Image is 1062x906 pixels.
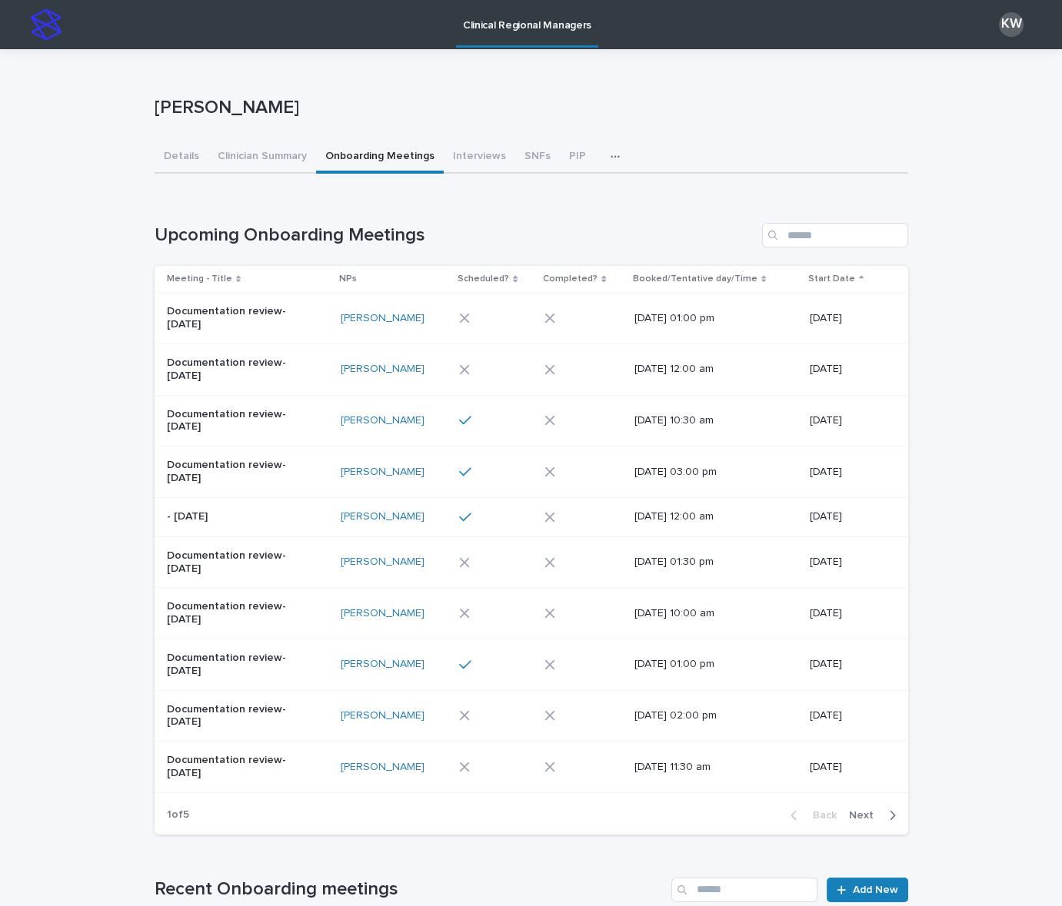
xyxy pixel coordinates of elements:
[804,810,837,821] span: Back
[808,270,855,287] p: Start Date
[155,878,666,901] h1: Recent Onboarding meetings
[155,293,908,344] tr: Documentation review- [DATE][PERSON_NAME] [DATE] 01:00 pm[DATE]
[167,270,232,287] p: Meeting - Title
[155,395,908,446] tr: Documentation review- [DATE][PERSON_NAME] [DATE] 10:30 am[DATE]
[849,810,883,821] span: Next
[341,761,424,774] a: [PERSON_NAME]
[671,878,817,902] input: Search
[762,223,908,247] input: Search
[155,588,908,639] tr: Documentation review- [DATE][PERSON_NAME] [DATE] 10:00 am[DATE]
[810,607,884,620] p: [DATE]
[810,466,884,479] p: [DATE]
[341,607,424,620] a: [PERSON_NAME]
[853,884,898,895] span: Add New
[843,808,908,822] button: Next
[167,357,295,383] p: Documentation review- [DATE]
[634,709,763,722] p: [DATE] 02:00 pm
[810,312,884,325] p: [DATE]
[31,9,62,40] img: stacker-logo-s-only.png
[341,363,424,376] a: [PERSON_NAME]
[634,466,763,479] p: [DATE] 03:00 pm
[167,408,295,434] p: Documentation review- [DATE]
[339,270,357,287] p: NPs
[810,658,884,671] p: [DATE]
[999,12,1024,37] div: KW
[543,270,598,287] p: Completed?
[167,549,295,576] p: Documentation review- [DATE]
[634,761,763,774] p: [DATE] 11:30 am
[155,536,908,588] tr: Documentation review- [DATE][PERSON_NAME] [DATE] 01:30 pm[DATE]
[167,754,295,780] p: Documentation review- [DATE]
[341,312,424,325] a: [PERSON_NAME]
[341,510,424,523] a: [PERSON_NAME]
[167,459,295,485] p: Documentation review- [DATE]
[444,141,515,174] button: Interviews
[810,709,884,722] p: [DATE]
[155,497,908,536] tr: - [DATE][PERSON_NAME] [DATE] 12:00 am[DATE]
[208,141,316,174] button: Clinician Summary
[167,652,295,678] p: Documentation review- [DATE]
[634,607,763,620] p: [DATE] 10:00 am
[316,141,444,174] button: Onboarding Meetings
[810,510,884,523] p: [DATE]
[155,690,908,742] tr: Documentation review- [DATE][PERSON_NAME] [DATE] 02:00 pm[DATE]
[634,363,763,376] p: [DATE] 12:00 am
[155,446,908,498] tr: Documentation review- [DATE][PERSON_NAME] [DATE] 03:00 pm[DATE]
[634,414,763,427] p: [DATE] 10:30 am
[810,556,884,569] p: [DATE]
[167,600,295,626] p: Documentation review- [DATE]
[634,556,763,569] p: [DATE] 01:30 pm
[167,305,295,331] p: Documentation review- [DATE]
[810,761,884,774] p: [DATE]
[341,658,424,671] a: [PERSON_NAME]
[155,639,908,690] tr: Documentation review- [DATE][PERSON_NAME] [DATE] 01:00 pm[DATE]
[155,141,208,174] button: Details
[634,658,763,671] p: [DATE] 01:00 pm
[167,510,295,523] p: - [DATE]
[778,808,843,822] button: Back
[810,414,884,427] p: [DATE]
[167,703,295,729] p: Documentation review- [DATE]
[341,414,424,427] a: [PERSON_NAME]
[155,796,201,834] p: 1 of 5
[633,270,757,287] p: Booked/Tentative day/Time
[515,141,560,174] button: SNFs
[560,141,595,174] button: PIP
[341,556,424,569] a: [PERSON_NAME]
[827,878,907,902] a: Add New
[341,709,424,722] a: [PERSON_NAME]
[634,510,763,523] p: [DATE] 12:00 am
[458,270,509,287] p: Scheduled?
[341,466,424,479] a: [PERSON_NAME]
[155,343,908,395] tr: Documentation review- [DATE][PERSON_NAME] [DATE] 12:00 am[DATE]
[634,312,763,325] p: [DATE] 01:00 pm
[155,742,908,793] tr: Documentation review- [DATE][PERSON_NAME] [DATE] 11:30 am[DATE]
[810,363,884,376] p: [DATE]
[155,97,902,119] p: [PERSON_NAME]
[155,224,756,247] h1: Upcoming Onboarding Meetings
